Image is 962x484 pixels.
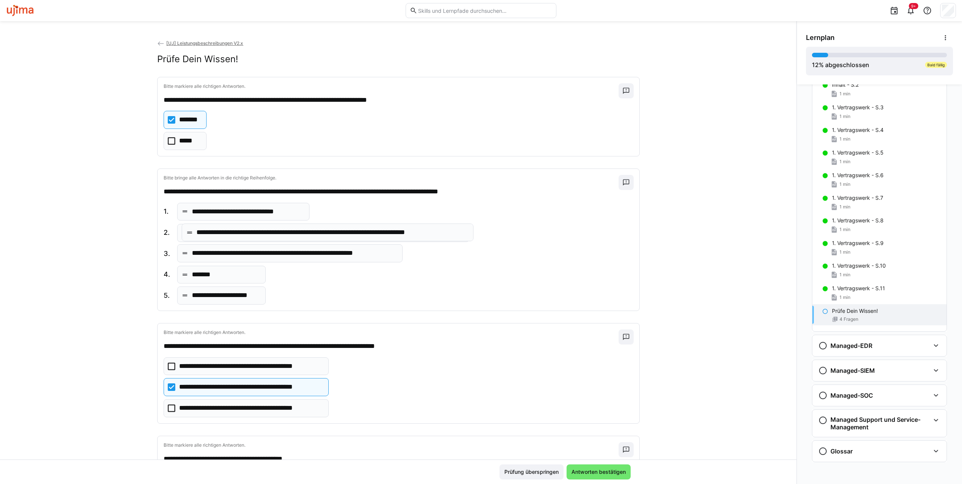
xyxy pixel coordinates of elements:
p: 1. Vertragswerk - S.8 [832,217,884,224]
input: Skills und Lernpfade durchsuchen… [417,7,552,14]
span: 2. [164,228,171,237]
p: 1. Vertragswerk - S.10 [832,262,886,270]
h3: Managed-SIEM [830,367,875,374]
span: 1 min [839,249,850,255]
p: 1. Vertragswerk - S.3 [832,104,884,111]
div: % abgeschlossen [812,60,869,69]
p: Bitte markiere alle richtigen Antworten. [164,442,619,448]
span: 1. [164,207,171,216]
span: 1 min [839,204,850,210]
span: 4. [164,270,171,279]
span: 4 Fragen [839,316,858,322]
button: Prüfung überspringen [499,464,564,479]
span: 1 min [839,294,850,300]
span: 1 min [839,136,850,142]
button: Antworten bestätigen [567,464,631,479]
p: 1. Vertragswerk - S.4 [832,126,884,134]
p: 1. Vertragswerk - S.11 [832,285,885,292]
span: Lernplan [806,34,835,42]
h3: Glossar [830,447,853,455]
span: 5. [164,291,171,300]
div: Bald fällig [925,62,947,68]
span: [UJ] Leistungsbeschreibungen V2.x [166,40,243,46]
span: 1 min [839,181,850,187]
span: 1 min [839,159,850,165]
p: 1. Vertragswerk - S.7 [832,194,883,202]
p: 1. Vertragswerk - S.5 [832,149,884,156]
h3: Managed-EDR [830,342,872,349]
span: Prüfung überspringen [503,468,560,476]
p: 1. Vertragswerk - S.9 [832,239,884,247]
p: Bitte markiere alle richtigen Antworten. [164,329,619,335]
span: 1 min [839,91,850,97]
h2: Prüfe Dein Wissen! [157,54,238,65]
p: 1. Vertragswerk - S.6 [832,172,884,179]
span: 9+ [911,4,916,8]
a: [UJ] Leistungsbeschreibungen V2.x [157,40,244,46]
span: 1 min [839,272,850,278]
p: Inhalt - S.2 [832,81,859,89]
h3: Managed-SOC [830,392,873,399]
span: 1 min [839,113,850,119]
span: 3. [164,249,171,259]
span: 1 min [839,227,850,233]
p: Prüfe Dein Wissen! [832,307,878,315]
p: Bitte bringe alle Antworten in die richtige Reihenfolge. [164,175,619,181]
p: Bitte markiere alle richtigen Antworten. [164,83,619,89]
span: Antworten bestätigen [570,468,627,476]
span: 12 [812,61,819,69]
h3: Managed Support und Service-Management [830,416,930,431]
